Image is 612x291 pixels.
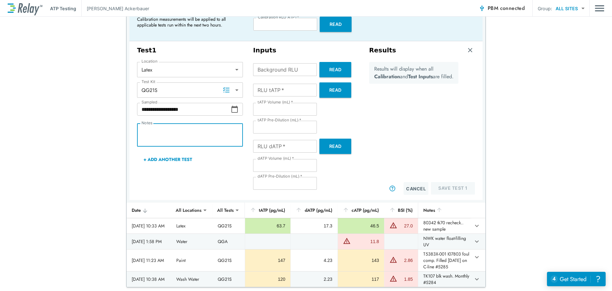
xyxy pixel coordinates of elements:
[258,118,301,122] label: tATP Pre-Dilution (mL)
[213,234,245,249] td: QGA
[352,238,379,245] div: 11.8
[423,206,466,214] div: Notes
[171,249,213,271] td: Paint
[471,274,482,285] button: expand row
[258,174,302,179] label: dATP Pre-Dilution (mL)
[137,103,231,116] input: Choose date, selected date is Sep 18, 2025
[399,223,413,229] div: 27.0
[132,238,166,245] div: [DATE] 1:58 PM
[418,234,471,249] td: NWK water float-filling UV
[471,236,482,247] button: expand row
[320,17,352,32] button: Read
[390,275,397,282] img: Warning
[319,139,351,154] button: Read
[390,256,397,264] img: Warning
[213,249,245,271] td: QG21S
[250,276,285,282] div: 120
[343,206,379,214] div: cATP (pg/mL)
[132,223,166,229] div: [DATE] 10:33 AM
[171,204,206,217] div: All Locations
[250,223,285,229] div: 63.7
[343,257,379,264] div: 143
[213,218,245,234] td: QG21S
[319,62,351,77] button: Read
[137,46,243,54] h3: Test 1
[374,73,400,80] b: Calibration
[500,4,525,12] span: connected
[471,252,482,263] button: expand row
[488,4,525,13] span: PBM
[250,206,285,214] div: tATP (pg/mL)
[538,5,552,12] p: Group:
[258,156,294,161] label: dATP Volume (mL)
[476,2,527,15] button: PBM connected
[137,63,243,76] div: Latex
[547,272,606,286] iframe: Resource center
[418,272,471,287] td: TK107 blk wash. Monthly #5284
[595,2,604,14] button: Main menu
[471,220,482,231] button: expand row
[296,276,332,282] div: 2.23
[171,218,213,234] td: Latex
[171,234,213,249] td: Water
[132,257,166,264] div: [DATE] 11:23 AM
[213,272,245,287] td: QG21S
[8,2,42,15] img: LuminUltra Relay
[374,65,454,80] p: Results will display when all and are filled.
[418,249,471,271] td: T5383X-001 I07803 foul comp. Filled [DATE] on C-line #5285
[343,223,379,229] div: 46.5
[404,182,428,195] button: Cancel
[137,84,243,96] div: QG21S
[142,59,157,64] label: Location
[137,16,239,28] p: Calibration measurements will be applied to all applicable tests run within the next two hours.
[595,2,604,14] img: Drawer Icon
[399,257,413,264] div: 2.86
[390,221,397,229] img: Warning
[295,206,332,214] div: dATP (pg/mL)
[296,223,332,229] div: 17.3
[418,218,471,234] td: 80342 tk70 recheck.. new sample
[389,206,413,214] div: BSI (%)
[132,276,166,282] div: [DATE] 10:38 AM
[399,276,413,282] div: 1.85
[250,257,285,264] div: 147
[137,152,199,167] button: + Add Another Test
[253,46,359,54] h3: Inputs
[171,272,213,287] td: Wash Water
[142,100,157,104] label: Sampled
[343,237,351,245] img: Warning
[87,5,149,12] p: [PERSON_NAME] Ackerbauer
[479,5,485,11] img: Connected Icon
[142,121,152,125] label: Notes
[369,46,396,54] h3: Results
[50,5,76,12] p: ATP Testing
[127,203,485,287] table: sticky table
[408,73,433,80] b: Test Inputs
[296,257,332,264] div: 4.23
[467,47,473,53] img: Remove
[142,80,156,84] label: Test Kit
[258,100,293,104] label: tATP Volume (mL)
[343,276,379,282] div: 117
[127,203,171,218] th: Date
[319,82,351,98] button: Read
[213,204,238,217] div: All Tests
[258,15,299,19] label: Calibration RLU ATP1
